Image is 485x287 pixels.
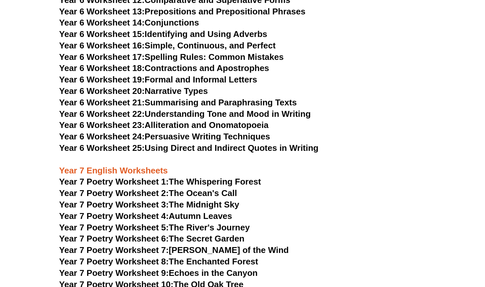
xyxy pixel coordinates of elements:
[59,132,145,141] span: Year 6 Worksheet 24:
[59,223,250,232] a: Year 7 Poetry Worksheet 5:The River's Journey
[59,257,169,266] span: Year 7 Poetry Worksheet 8:
[59,75,145,84] span: Year 6 Worksheet 19:
[59,234,169,243] span: Year 7 Poetry Worksheet 6:
[59,75,257,84] a: Year 6 Worksheet 19:Formal and Informal Letters
[59,63,145,73] span: Year 6 Worksheet 18:
[59,120,145,130] span: Year 6 Worksheet 23:
[59,223,169,232] span: Year 7 Poetry Worksheet 5:
[59,245,289,255] a: Year 7 Poetry Worksheet 7:[PERSON_NAME] of the Wind
[59,177,261,187] a: Year 7 Poetry Worksheet 1:The Whispering Forest
[59,200,239,209] a: Year 7 Poetry Worksheet 3:The Midnight Sky
[59,257,258,266] a: Year 7 Poetry Worksheet 8:The Enchanted Forest
[59,86,208,96] a: Year 6 Worksheet 20:Narrative Types
[59,245,169,255] span: Year 7 Poetry Worksheet 7:
[59,143,145,153] span: Year 6 Worksheet 25:
[59,143,319,153] a: Year 6 Worksheet 25:Using Direct and Indirect Quotes in Writing
[59,211,232,221] a: Year 7 Poetry Worksheet 4:Autumn Leaves
[59,41,145,50] span: Year 6 Worksheet 16:
[59,268,258,278] a: Year 7 Poetry Worksheet 9:Echoes in the Canyon
[59,52,284,62] a: Year 6 Worksheet 17:Spelling Rules: Common Mistakes
[59,188,237,198] a: Year 7 Poetry Worksheet 2:The Ocean's Call
[59,7,306,16] a: Year 6 Worksheet 13:Prepositions and Prepositional Phrases
[59,41,276,50] a: Year 6 Worksheet 16:Simple, Continuous, and Perfect
[59,234,245,243] a: Year 7 Poetry Worksheet 6:The Secret Garden
[59,211,169,221] span: Year 7 Poetry Worksheet 4:
[59,18,199,27] a: Year 6 Worksheet 14:Conjunctions
[59,86,145,96] span: Year 6 Worksheet 20:
[59,7,145,16] span: Year 6 Worksheet 13:
[59,132,270,141] a: Year 6 Worksheet 24:Persuasive Writing Techniques
[59,52,145,62] span: Year 6 Worksheet 17:
[59,98,297,107] a: Year 6 Worksheet 21:Summarising and Paraphrasing Texts
[59,29,145,39] span: Year 6 Worksheet 15:
[376,213,485,287] iframe: Chat Widget
[59,268,169,278] span: Year 7 Poetry Worksheet 9:
[59,109,311,119] a: Year 6 Worksheet 22:Understanding Tone and Mood in Writing
[59,120,269,130] a: Year 6 Worksheet 23:Alliteration and Onomatopoeia
[59,154,426,176] h3: Year 7 English Worksheets
[59,63,269,73] a: Year 6 Worksheet 18:Contractions and Apostrophes
[59,188,169,198] span: Year 7 Poetry Worksheet 2:
[59,29,267,39] a: Year 6 Worksheet 15:Identifying and Using Adverbs
[59,109,145,119] span: Year 6 Worksheet 22:
[59,18,145,27] span: Year 6 Worksheet 14:
[59,200,169,209] span: Year 7 Poetry Worksheet 3:
[59,177,169,187] span: Year 7 Poetry Worksheet 1:
[59,98,145,107] span: Year 6 Worksheet 21:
